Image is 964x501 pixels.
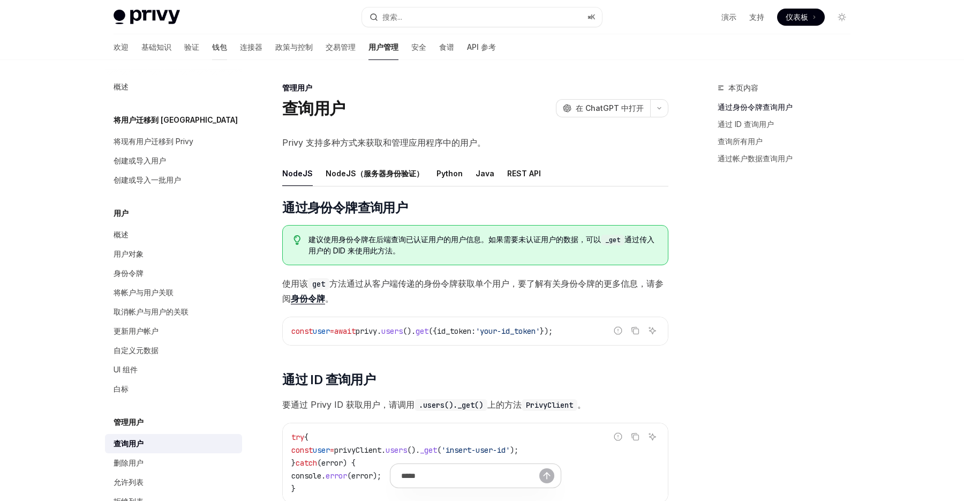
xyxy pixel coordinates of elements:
[291,293,325,304] a: 身份令牌
[326,34,356,60] a: 交易管理
[304,432,308,442] span: {
[105,225,242,244] a: 概述
[381,326,403,336] span: users
[141,42,171,51] font: 基础知识
[114,156,166,165] font: 创建或导入用户
[296,458,317,468] span: catch
[114,10,180,25] img: 灯光标志
[330,445,334,455] span: =
[282,137,486,148] font: Privy 支持多种方式来获取和管理应用程序中的用户。
[343,458,356,468] span: ) {
[381,445,386,455] span: .
[476,161,494,186] button: Java
[308,278,329,290] code: get
[114,249,144,258] font: 用户对象
[721,12,736,23] a: 演示
[377,326,381,336] span: .
[114,477,144,487] font: 允许列表
[105,283,242,302] a: 将帐户与用户关联
[833,9,850,26] button: 切换暗模式
[212,42,227,51] font: 钱包
[282,372,375,387] font: 通过 ID 查询用户
[114,115,238,124] font: 将用户迁移到 [GEOGRAPHIC_DATA]
[522,399,577,411] code: PrivyClient
[105,151,242,170] a: 创建或导入用户
[718,154,793,163] font: 通过帐户数据查询用户
[105,321,242,341] a: 更新用户帐户
[439,42,454,51] font: 食谱
[416,326,428,336] span: get
[601,235,624,245] code: _get
[411,42,426,51] font: 安全
[718,102,793,111] font: 通过身份令牌查询用户
[105,434,242,453] a: 查询用户
[749,12,764,21] font: 支持
[114,458,144,467] font: 删除用户
[611,430,625,444] button: 报告错误代码
[556,99,650,117] button: 在 ChatGPT 中打开
[436,169,463,178] font: Python
[334,326,356,336] span: await
[645,324,659,338] button: 询问人工智能
[282,169,313,178] font: NodeJS
[184,42,199,51] font: 验证
[437,445,441,455] span: (
[317,458,321,468] span: (
[114,326,159,335] font: 更新用户帐户
[330,326,334,336] span: =
[114,365,138,374] font: UI 组件
[291,326,313,336] span: const
[105,360,242,379] a: UI 组件
[105,132,242,151] a: 将现有用户迁移到 Privy
[184,34,199,60] a: 验证
[114,175,181,184] font: 创建或导入一批用户
[382,12,402,21] font: 搜索...
[326,42,356,51] font: 交易管理
[718,133,859,150] a: 查询所有用户
[308,235,601,244] font: 建议使用身份令牌在后端查询已认证用户的用户信息。如果需要未认证用户的数据，可以
[291,458,296,468] span: }
[467,34,496,60] a: API 参考
[721,12,736,21] font: 演示
[436,161,463,186] button: Python
[645,430,659,444] button: 询问人工智能
[282,399,415,410] font: 要通过 Privy ID 获取用户，请调用
[114,42,129,51] font: 欢迎
[240,34,262,60] a: 连接器
[282,200,408,215] font: 通过身份令牌查询用户
[718,137,763,146] font: 查询所有用户
[326,161,424,186] button: NodeJS（服务器身份验证）
[476,326,540,336] span: 'your-id_token'
[718,150,859,167] a: 通过帐户数据查询用户
[415,399,487,411] code: .users()._get()
[325,293,334,304] font: 。
[507,161,541,186] button: REST API
[114,417,144,427] font: 管理用户
[105,244,242,264] a: 用户对象
[105,379,242,399] a: 白标
[476,169,494,178] font: Java
[356,326,377,336] span: privy
[114,307,189,316] font: 取消帐户与用户的关联
[411,34,426,60] a: 安全
[105,77,242,96] a: 概述
[362,8,602,27] button: 打开搜索
[114,34,129,60] a: 欢迎
[105,341,242,360] a: 自定义元数据
[114,82,129,91] font: 概述
[282,161,313,186] button: NodeJS
[576,103,644,113] font: 在 ChatGPT 中打开
[326,169,424,178] font: NodeJS（服务器身份验证）
[114,439,144,448] font: 查询用户
[313,326,330,336] span: user
[105,302,242,321] a: 取消帐户与用户的关联
[441,445,510,455] span: 'insert-user-id'
[114,268,144,278] font: 身份令牌
[275,42,313,51] font: 政策与控制
[628,324,642,338] button: 复制代码块中的内容
[212,34,227,60] a: 钱包
[275,34,313,60] a: 政策与控制
[786,12,808,21] font: 仪表板
[291,445,313,455] span: const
